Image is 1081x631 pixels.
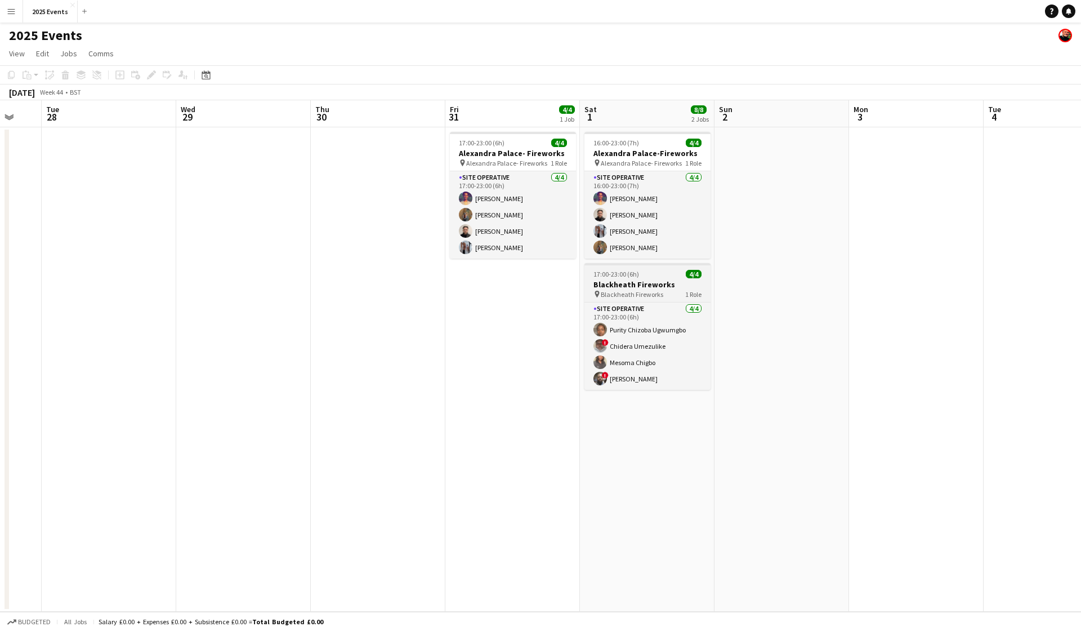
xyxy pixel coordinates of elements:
app-job-card: 16:00-23:00 (7h)4/4Alexandra Palace-Fireworks Alexandra Palace- Fireworks1 RoleSite Operative4/41... [584,132,711,259]
span: 1 Role [685,290,702,299]
span: Wed [181,104,195,114]
span: Thu [315,104,329,114]
span: Alexandra Palace- Fireworks [466,159,547,167]
span: Tue [46,104,59,114]
span: Sun [719,104,732,114]
span: Tue [988,104,1001,114]
button: 2025 Events [23,1,78,23]
span: Alexandra Palace- Fireworks [601,159,682,167]
span: Blackheath Fireworks [601,290,663,299]
span: 3 [852,110,868,123]
app-card-role: Site Operative4/417:00-23:00 (6h)[PERSON_NAME][PERSON_NAME][PERSON_NAME][PERSON_NAME] [450,171,576,259]
span: 4/4 [686,139,702,147]
span: 28 [44,110,59,123]
app-card-role: Site Operative4/417:00-23:00 (6h)Purity Chizoba Ugwumgbo!Chidera UmezulikeMesoma Chigbo![PERSON_N... [584,303,711,390]
span: ! [602,372,609,379]
h3: Blackheath Fireworks [584,279,711,290]
div: BST [70,88,81,96]
span: Edit [36,48,49,59]
span: 16:00-23:00 (7h) [593,139,639,147]
div: [DATE] [9,87,35,98]
span: Sat [584,104,597,114]
span: Fri [450,104,459,114]
span: Mon [854,104,868,114]
span: Week 44 [37,88,65,96]
app-user-avatar: Josh Tutty [1058,29,1072,42]
span: 4/4 [686,270,702,278]
span: 1 Role [551,159,567,167]
span: 17:00-23:00 (6h) [459,139,504,147]
span: 4/4 [551,139,567,147]
span: Total Budgeted £0.00 [252,617,323,626]
a: View [5,46,29,61]
span: Jobs [60,48,77,59]
h3: Alexandra Palace-Fireworks [584,148,711,158]
div: 1 Job [560,115,574,123]
span: 17:00-23:00 (6h) [593,270,639,278]
app-job-card: 17:00-23:00 (6h)4/4Alexandra Palace- Fireworks Alexandra Palace- Fireworks1 RoleSite Operative4/4... [450,132,576,259]
span: View [9,48,25,59]
app-job-card: 17:00-23:00 (6h)4/4Blackheath Fireworks Blackheath Fireworks1 RoleSite Operative4/417:00-23:00 (6... [584,263,711,390]
span: 30 [314,110,329,123]
app-card-role: Site Operative4/416:00-23:00 (7h)[PERSON_NAME][PERSON_NAME][PERSON_NAME][PERSON_NAME] [584,171,711,259]
h1: 2025 Events [9,27,82,44]
a: Jobs [56,46,82,61]
h3: Alexandra Palace- Fireworks [450,148,576,158]
div: Salary £0.00 + Expenses £0.00 + Subsistence £0.00 = [99,617,323,626]
div: 2 Jobs [691,115,709,123]
button: Budgeted [6,616,52,628]
a: Edit [32,46,53,61]
span: All jobs [62,617,89,626]
span: 1 Role [685,159,702,167]
span: 2 [717,110,732,123]
span: 29 [179,110,195,123]
span: 8/8 [691,105,707,114]
span: ! [602,339,609,346]
a: Comms [84,46,118,61]
span: 31 [448,110,459,123]
span: 4/4 [559,105,575,114]
span: Comms [88,48,114,59]
span: 4 [986,110,1001,123]
span: Budgeted [18,618,51,626]
span: 1 [583,110,597,123]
